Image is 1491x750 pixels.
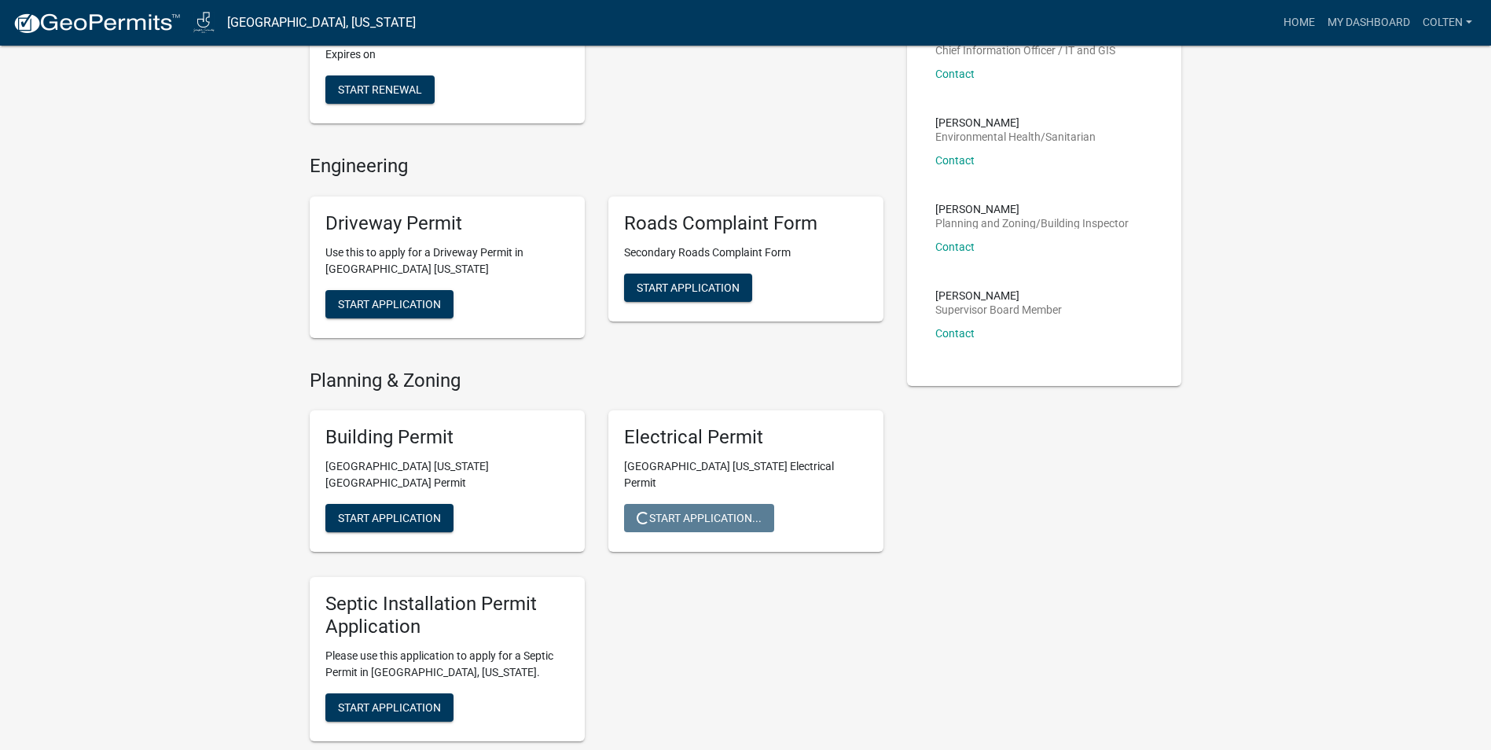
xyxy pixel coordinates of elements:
p: Chief Information Officer / IT and GIS [935,45,1115,56]
a: Home [1277,8,1321,38]
a: My Dashboard [1321,8,1416,38]
span: Start Application... [637,512,762,524]
h5: Electrical Permit [624,426,868,449]
p: [PERSON_NAME] [935,117,1096,128]
a: Colten [1416,8,1478,38]
p: Use this to apply for a Driveway Permit in [GEOGRAPHIC_DATA] [US_STATE] [325,244,569,278]
span: Start Application [637,281,740,293]
span: Start Application [338,297,441,310]
h5: Building Permit [325,426,569,449]
p: Secondary Roads Complaint Form [624,244,868,261]
button: Start Application... [624,504,774,532]
p: Please use this application to apply for a Septic Permit in [GEOGRAPHIC_DATA], [US_STATE]. [325,648,569,681]
span: Start Application [338,512,441,524]
p: [PERSON_NAME] [935,204,1129,215]
h5: Septic Installation Permit Application [325,593,569,638]
a: Contact [935,327,975,340]
button: Start Application [325,504,454,532]
a: Contact [935,241,975,253]
button: Start Application [325,290,454,318]
img: Jasper County, Iowa [193,12,215,33]
p: Environmental Health/Sanitarian [935,131,1096,142]
button: Start Application [325,693,454,722]
h4: Engineering [310,155,883,178]
p: Supervisor Board Member [935,304,1062,315]
a: Contact [935,154,975,167]
a: [GEOGRAPHIC_DATA], [US_STATE] [227,9,416,36]
p: Expires on [325,46,569,63]
p: [GEOGRAPHIC_DATA] [US_STATE] Electrical Permit [624,458,868,491]
p: [PERSON_NAME] [935,290,1062,301]
h4: Planning & Zoning [310,369,883,392]
h5: Driveway Permit [325,212,569,235]
p: Planning and Zoning/Building Inspector [935,218,1129,229]
button: Start Application [624,274,752,302]
button: Start Renewal [325,75,435,104]
span: Start Application [338,700,441,713]
span: Start Renewal [338,83,422,96]
a: Contact [935,68,975,80]
h5: Roads Complaint Form [624,212,868,235]
p: [GEOGRAPHIC_DATA] [US_STATE][GEOGRAPHIC_DATA] Permit [325,458,569,491]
